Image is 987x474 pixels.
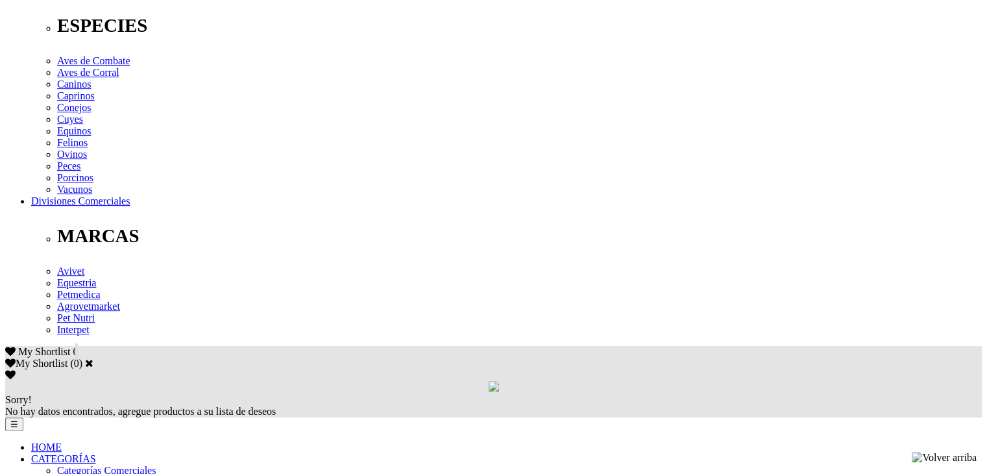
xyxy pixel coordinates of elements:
[57,289,101,300] a: Petmedica
[57,277,96,288] a: Equestria
[57,137,88,148] a: Felinos
[5,418,23,431] button: ☰
[57,67,119,78] a: Aves de Corral
[57,90,95,101] a: Caprinos
[5,394,32,405] span: Sorry!
[57,225,982,247] p: MARCAS
[57,312,95,323] a: Pet Nutri
[57,324,90,335] a: Interpet
[57,114,83,125] a: Cuyes
[57,184,92,195] a: Vacunos
[57,160,80,171] a: Peces
[5,394,982,418] div: No hay datos encontrados, agregue productos a su lista de deseos
[57,15,982,36] p: ESPECIES
[57,149,87,160] a: Ovinos
[31,195,130,206] a: Divisiones Comerciales
[6,333,224,468] iframe: Brevo live chat
[489,381,499,392] img: loading.gif
[57,55,130,66] a: Aves de Combate
[5,358,67,369] label: My Shortlist
[57,102,91,113] a: Conejos
[57,172,93,183] a: Porcinos
[57,79,91,90] a: Caninos
[912,452,977,464] img: Volver arriba
[57,266,84,277] a: Avivet
[57,125,91,136] a: Equinos
[57,301,120,312] a: Agrovetmarket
